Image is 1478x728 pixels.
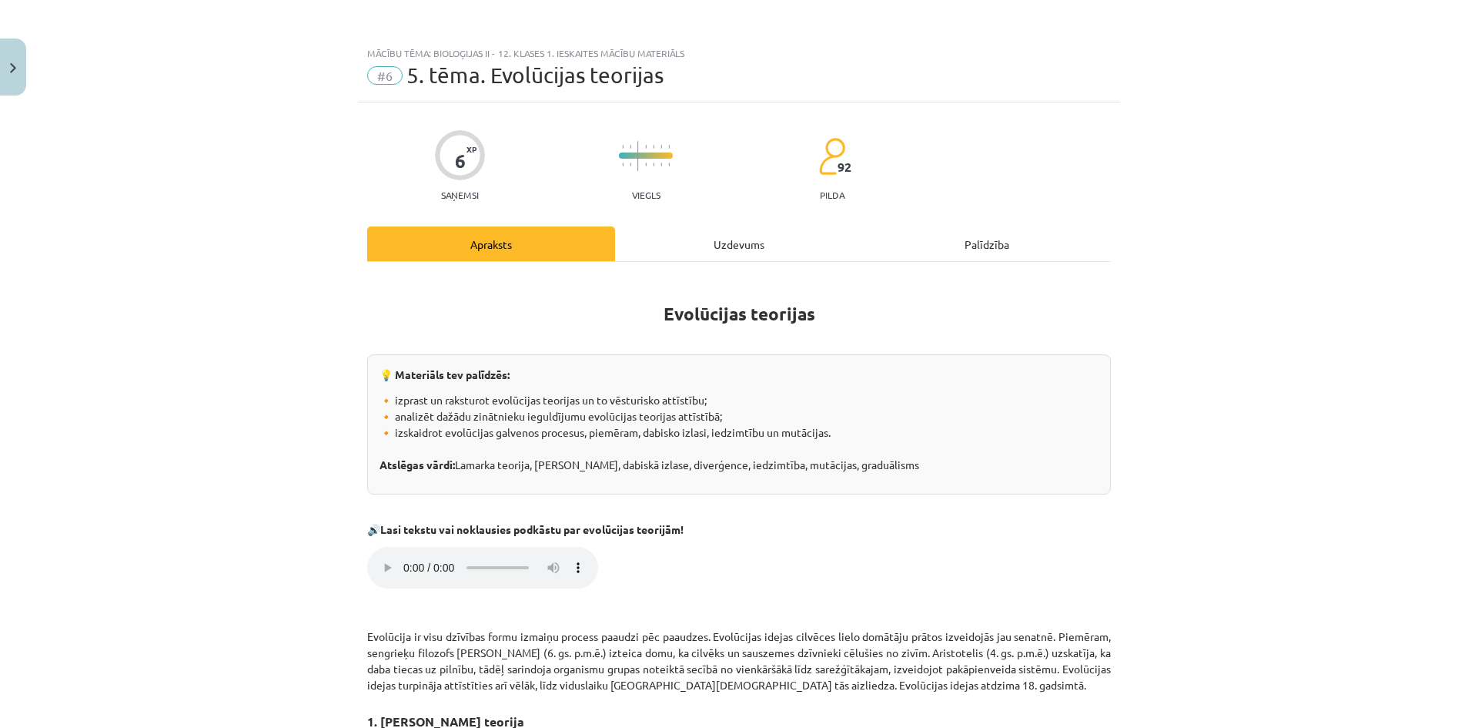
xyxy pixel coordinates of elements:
img: icon-long-line-d9ea69661e0d244f92f715978eff75569469978d946b2353a9bb055b3ed8787d.svg [637,141,639,171]
span: 92 [838,160,851,174]
audio: Your browser does not support the audio element. [367,547,598,589]
img: icon-short-line-57e1e144782c952c97e751825c79c345078a6d821885a25fce030b3d8c18986b.svg [630,163,631,166]
img: icon-short-line-57e1e144782c952c97e751825c79c345078a6d821885a25fce030b3d8c18986b.svg [630,145,631,149]
p: Saņemsi [435,190,485,200]
img: icon-short-line-57e1e144782c952c97e751825c79c345078a6d821885a25fce030b3d8c18986b.svg [622,145,624,149]
span: XP [466,145,477,153]
img: icon-short-line-57e1e144782c952c97e751825c79c345078a6d821885a25fce030b3d8c18986b.svg [660,163,662,166]
strong: Evolūcijas teorijas [664,303,815,325]
img: icon-short-line-57e1e144782c952c97e751825c79c345078a6d821885a25fce030b3d8c18986b.svg [622,163,624,166]
img: icon-short-line-57e1e144782c952c97e751825c79c345078a6d821885a25fce030b3d8c18986b.svg [645,163,647,166]
img: icon-close-lesson-0947bae3869378f0d4975bcd49f059093ad1ed9edebbc8119c70593378902aed.svg [10,63,16,73]
p: Evolūcija ir visu dzīvības formu izmaiņu process paaudzi pēc paaudzes. Evolūcijas idejas cilvēces... [367,602,1111,693]
img: icon-short-line-57e1e144782c952c97e751825c79c345078a6d821885a25fce030b3d8c18986b.svg [653,145,654,149]
img: icon-short-line-57e1e144782c952c97e751825c79c345078a6d821885a25fce030b3d8c18986b.svg [645,145,647,149]
img: icon-short-line-57e1e144782c952c97e751825c79c345078a6d821885a25fce030b3d8c18986b.svg [653,163,654,166]
img: students-c634bb4e5e11cddfef0936a35e636f08e4e9abd3cc4e673bd6f9a4125e45ecb1.svg [818,137,845,176]
strong: Atslēgas vārdi: [380,458,455,471]
p: 🔊 [367,495,1111,538]
span: #6 [367,66,403,85]
div: Uzdevums [615,226,863,261]
span: 5. tēma. Evolūcijas teorijas [406,62,664,88]
strong: 💡 Materiāls tev palīdzēs: [380,367,510,381]
img: icon-short-line-57e1e144782c952c97e751825c79c345078a6d821885a25fce030b3d8c18986b.svg [660,145,662,149]
img: icon-short-line-57e1e144782c952c97e751825c79c345078a6d821885a25fce030b3d8c18986b.svg [668,163,670,166]
div: Mācību tēma: Bioloģijas ii - 12. klases 1. ieskaites mācību materiāls [367,48,1111,59]
div: Palīdzība [863,226,1111,261]
img: icon-short-line-57e1e144782c952c97e751825c79c345078a6d821885a25fce030b3d8c18986b.svg [668,145,670,149]
p: pilda [820,190,844,200]
p: 🔸 izprast un raksturot evolūcijas teorijas un to vēsturisko attīstību; 🔸 analizēt dažādu zinātnie... [380,392,1098,473]
p: Viegls [632,190,660,200]
strong: Lasi tekstu vai noklausies podkāstu par evolūcijas teorijām! [380,522,684,536]
div: Apraksts [367,226,615,261]
div: 6 [455,150,466,172]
